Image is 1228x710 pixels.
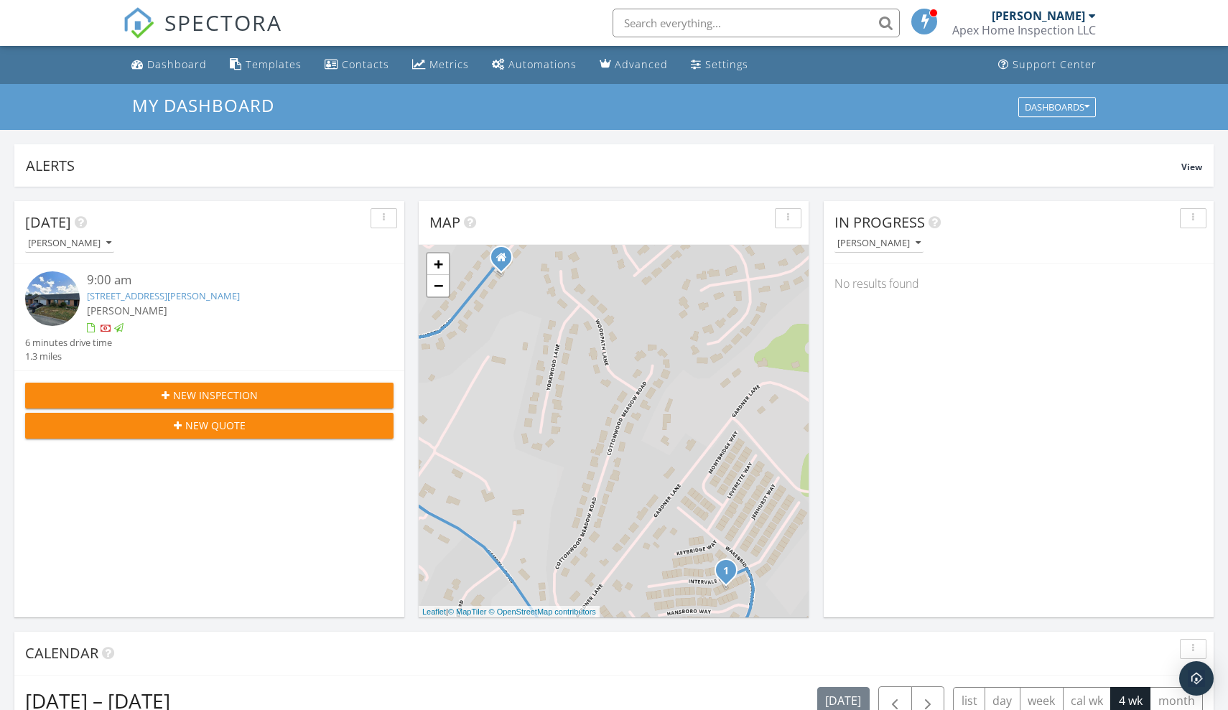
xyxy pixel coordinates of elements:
div: Dashboards [1025,102,1089,112]
div: [PERSON_NAME] [837,238,921,248]
img: streetview [25,271,80,326]
span: My Dashboard [132,93,274,117]
div: Automations [508,57,577,71]
div: No results found [824,264,1214,303]
button: New Quote [25,413,394,439]
a: SPECTORA [123,19,282,50]
div: Support Center [1013,57,1097,71]
div: 6 minutes drive time [25,336,112,350]
a: [STREET_ADDRESS][PERSON_NAME] [87,289,240,302]
div: 8524 Rayworth Trail, Powell TN 37849 [501,257,510,266]
div: Templates [246,57,302,71]
span: Map [429,212,460,232]
div: Advanced [615,57,668,71]
span: SPECTORA [164,7,282,37]
a: Contacts [319,52,395,78]
div: 9:00 am [87,271,363,289]
div: [PERSON_NAME] [992,9,1085,23]
span: [DATE] [25,212,71,232]
div: Contacts [342,57,389,71]
button: Dashboards [1018,97,1096,117]
a: Templates [224,52,307,78]
button: New Inspection [25,383,394,408]
button: [PERSON_NAME] [834,234,924,253]
div: | [419,606,600,618]
a: Support Center [992,52,1102,78]
a: © MapTiler [448,607,487,616]
img: The Best Home Inspection Software - Spectora [123,7,154,39]
a: © OpenStreetMap contributors [489,607,596,616]
a: Zoom in [427,253,449,275]
span: New Inspection [173,388,258,403]
div: [PERSON_NAME] [28,238,111,248]
span: In Progress [834,212,925,232]
div: Metrics [429,57,469,71]
div: Open Intercom Messenger [1179,661,1214,696]
a: Automations (Basic) [486,52,582,78]
span: View [1181,161,1202,173]
div: 8022 Intervale Way, Powell, TN 37849 [726,570,735,579]
button: [PERSON_NAME] [25,234,114,253]
span: New Quote [185,418,246,433]
span: Calendar [25,643,98,663]
div: Settings [705,57,748,71]
a: Metrics [406,52,475,78]
a: Settings [685,52,754,78]
a: Advanced [594,52,674,78]
div: Alerts [26,156,1181,175]
div: Dashboard [147,57,207,71]
div: 1.3 miles [25,350,112,363]
i: 1 [723,566,729,576]
a: Zoom out [427,275,449,296]
a: Dashboard [126,52,213,78]
a: 9:00 am [STREET_ADDRESS][PERSON_NAME] [PERSON_NAME] 6 minutes drive time 1.3 miles [25,271,394,363]
div: Apex Home Inspection LLC [952,23,1096,37]
span: [PERSON_NAME] [87,304,167,317]
a: Leaflet [422,607,446,616]
input: Search everything... [613,9,900,37]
